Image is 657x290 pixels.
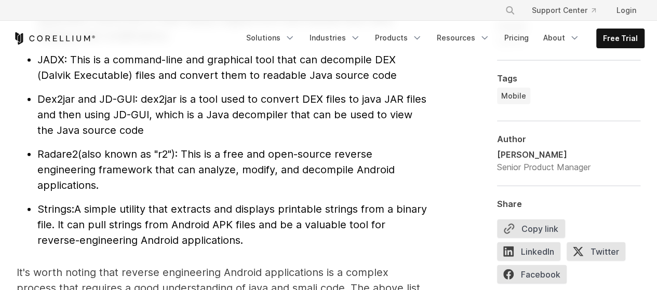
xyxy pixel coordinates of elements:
a: Pricing [498,29,535,47]
span: A simple utility that extracts and displays printable strings from a binary file. It can pull str... [37,203,427,246]
span: Strings: [37,203,74,215]
span: JADX [37,53,64,66]
div: [PERSON_NAME] [497,148,591,161]
div: Navigation Menu [240,29,645,48]
span: (also known as "r2"): This is a free and open-source reverse engineering framework that can analy... [37,148,395,191]
button: Search [501,1,519,20]
button: Copy link [497,219,565,238]
div: Senior Product Manager [497,161,591,173]
a: Solutions [240,29,301,47]
span: : This is a command-line and graphical tool that can decompile DEX (Dalvik Executable) files and ... [37,53,397,81]
div: Author [497,134,640,144]
a: About [537,29,586,47]
a: Mobile [497,88,530,104]
a: Support Center [524,1,604,20]
div: Navigation Menu [492,1,645,20]
span: : dex2jar is a tool used to convert DEX files to java JAR files and then using JD-GUI, which is a... [37,93,426,136]
a: Twitter [567,242,632,265]
span: Dex2jar and JD-GUI [37,93,135,105]
a: Corellium Home [13,32,96,45]
a: Free Trial [597,29,644,48]
a: LinkedIn [497,242,567,265]
a: Login [608,1,645,20]
div: Share [497,199,640,209]
a: Products [369,29,428,47]
a: Facebook [497,265,573,288]
span: Mobile [501,91,526,101]
a: Resources [431,29,496,47]
span: Radare2 [37,148,78,160]
div: Tags [497,73,640,84]
span: Facebook [497,265,567,284]
span: LinkedIn [497,242,560,261]
span: Twitter [567,242,625,261]
a: Industries [303,29,367,47]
